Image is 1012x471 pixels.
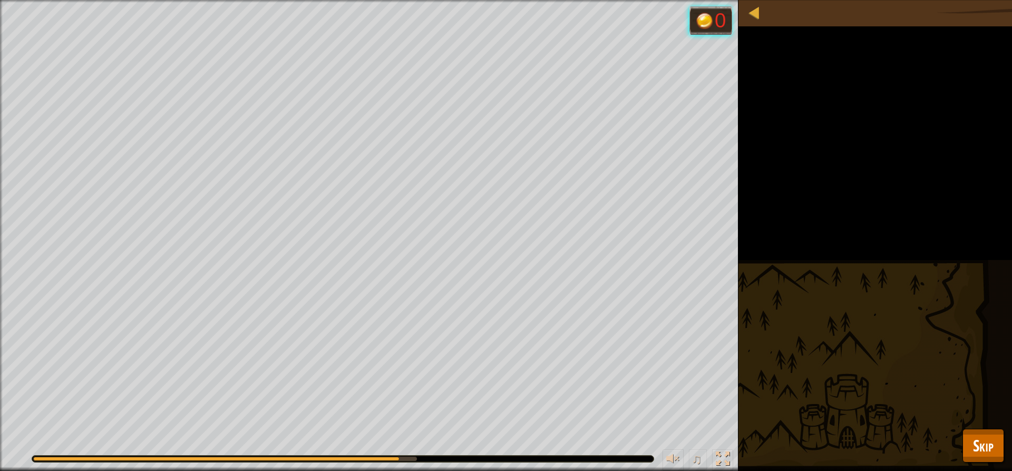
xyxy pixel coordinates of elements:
[689,6,732,35] div: Team 'humans' has 0 gold.
[689,449,707,471] button: ♫
[712,449,733,471] button: Toggle fullscreen
[973,435,994,456] span: Skip
[715,11,726,31] div: 0
[663,449,684,471] button: Adjust volume
[691,451,702,467] span: ♫
[962,429,1004,463] button: Skip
